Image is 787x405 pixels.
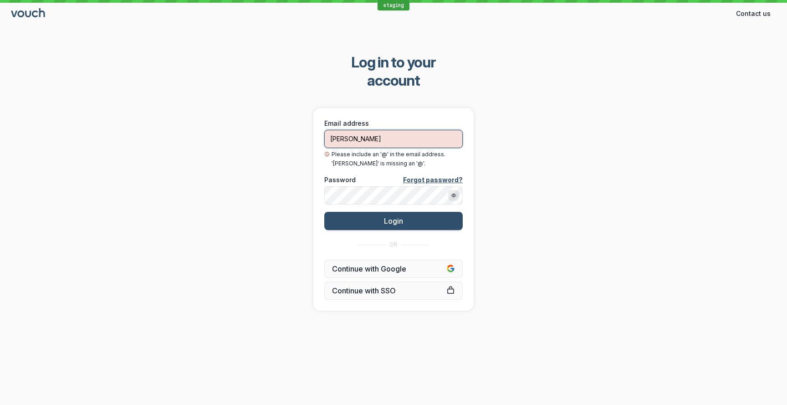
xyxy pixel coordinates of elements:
[332,150,463,168] span: Please include an '@' in the email address. '[PERSON_NAME]' is missing an '@'.
[736,9,771,18] span: Contact us
[324,260,463,278] button: Continue with Google
[403,175,463,185] a: Forgot password?
[731,6,776,21] button: Contact us
[332,264,455,273] span: Continue with Google
[324,175,356,185] span: Password
[384,216,403,226] span: Login
[448,190,459,201] button: Show password
[324,119,369,128] span: Email address
[324,212,463,230] button: Login
[324,282,463,300] a: Continue with SSO
[11,10,46,18] a: Go to sign in
[332,286,455,295] span: Continue with SSO
[326,53,462,90] span: Log in to your account
[389,241,398,248] span: OR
